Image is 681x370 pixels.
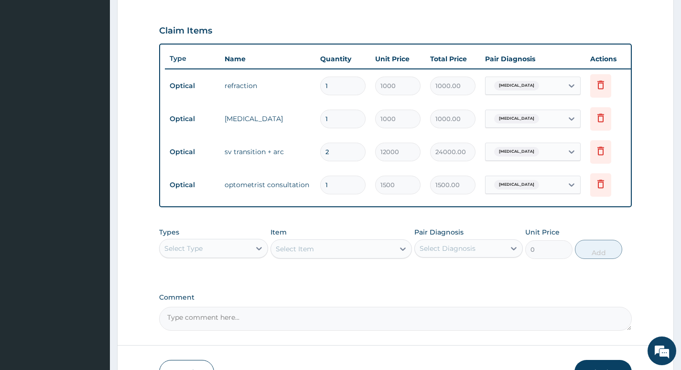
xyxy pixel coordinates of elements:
h3: Claim Items [159,26,212,36]
div: Minimize live chat window [157,5,180,28]
td: refraction [220,76,315,95]
label: Item [270,227,287,237]
span: [MEDICAL_DATA] [494,81,539,90]
button: Add [575,240,622,259]
th: Actions [585,49,633,68]
label: Types [159,228,179,236]
td: [MEDICAL_DATA] [220,109,315,128]
td: optometrist consultation [220,175,315,194]
td: Optical [165,77,220,95]
td: sv transition + arc [220,142,315,161]
th: Name [220,49,315,68]
label: Pair Diagnosis [414,227,464,237]
th: Total Price [425,49,480,68]
span: [MEDICAL_DATA] [494,180,539,190]
div: Select Diagnosis [420,244,476,253]
th: Unit Price [370,49,425,68]
label: Comment [159,293,632,302]
th: Type [165,50,220,67]
img: d_794563401_company_1708531726252_794563401 [18,48,39,72]
div: Chat with us now [50,54,161,66]
span: [MEDICAL_DATA] [494,147,539,157]
th: Pair Diagnosis [480,49,585,68]
td: Optical [165,143,220,161]
span: We're online! [55,121,132,217]
label: Unit Price [525,227,560,237]
textarea: Type your message and hit 'Enter' [5,261,182,295]
span: [MEDICAL_DATA] [494,114,539,123]
td: Optical [165,110,220,128]
th: Quantity [315,49,370,68]
div: Select Type [164,244,203,253]
td: Optical [165,176,220,194]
